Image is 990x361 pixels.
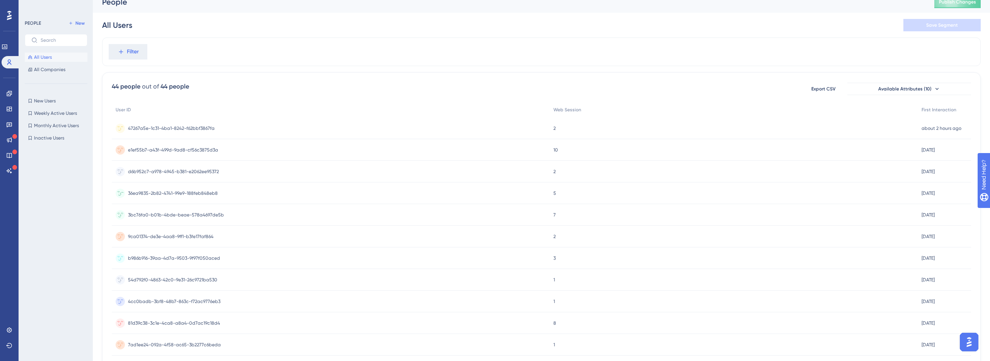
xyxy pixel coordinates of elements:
[922,126,961,131] time: about 2 hours ago
[553,107,581,113] span: Web Session
[34,54,52,60] span: All Users
[922,255,935,261] time: [DATE]
[127,47,139,56] span: Filter
[922,191,935,196] time: [DATE]
[128,190,218,196] span: 36ea9835-2b82-4741-99e9-188feb848eb8
[25,65,87,74] button: All Companies
[922,234,935,239] time: [DATE]
[903,19,981,31] button: Save Segment
[25,109,87,118] button: Weekly Active Users
[128,147,218,153] span: e1ef55b7-a43f-499d-9ad8-cf56c3875d3a
[41,37,81,43] input: Search
[922,169,935,174] time: [DATE]
[128,277,217,283] span: 54d792f0-4863-42c0-9e31-26c9721ba530
[922,212,935,218] time: [DATE]
[112,82,140,91] div: 44 people
[25,121,87,130] button: Monthly Active Users
[878,86,932,92] span: Available Attributes (10)
[811,86,836,92] span: Export CSV
[804,83,843,95] button: Export CSV
[847,83,971,95] button: Available Attributes (10)
[128,255,220,261] span: b986b916-39aa-4d7a-9503-9f97f050aced
[34,135,64,141] span: Inactive Users
[109,44,147,60] button: Filter
[553,147,558,153] span: 10
[116,107,131,113] span: User ID
[34,66,65,73] span: All Companies
[18,2,48,11] span: Need Help?
[922,299,935,304] time: [DATE]
[128,212,224,218] span: 3bc76fa0-b01b-4bde-beae-578a4697de5b
[922,107,956,113] span: First Interaction
[75,20,85,26] span: New
[34,123,79,129] span: Monthly Active Users
[128,298,220,305] span: 4cc0badb-3bf8-48b7-863c-f72ac9776eb3
[553,255,556,261] span: 3
[553,320,556,326] span: 8
[128,233,213,240] span: 9ca01374-de3e-4aa8-9ff1-b3fe17faf864
[922,342,935,347] time: [DATE]
[553,169,556,175] span: 2
[128,342,221,348] span: 7ad1ee24-092a-4f58-ac65-3b2277c6beda
[160,82,189,91] div: 44 people
[553,190,556,196] span: 5
[102,20,132,31] div: All Users
[128,125,215,131] span: 47267a5e-1c31-4ba1-8242-f62bbf3867fa
[553,298,555,305] span: 1
[553,233,556,240] span: 2
[922,277,935,283] time: [DATE]
[142,82,159,91] div: out of
[922,147,935,153] time: [DATE]
[25,53,87,62] button: All Users
[25,96,87,106] button: New Users
[25,20,41,26] div: PEOPLE
[553,212,556,218] span: 7
[34,110,77,116] span: Weekly Active Users
[128,320,220,326] span: 81d39c38-3c1e-4ca8-a8a4-0d7ac19c18d4
[922,320,935,326] time: [DATE]
[34,98,56,104] span: New Users
[66,19,87,28] button: New
[553,125,556,131] span: 2
[926,22,958,28] span: Save Segment
[958,330,981,354] iframe: UserGuiding AI Assistant Launcher
[128,169,219,175] span: d6b952c7-a978-4945-b381-e2062ee95372
[553,342,555,348] span: 1
[553,277,555,283] span: 1
[25,133,87,143] button: Inactive Users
